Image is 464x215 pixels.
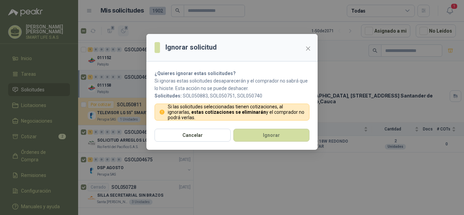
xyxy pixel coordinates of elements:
[155,92,309,100] p: SOL050883, SOL050751, SOL050740
[191,109,266,115] strong: estas cotizaciones se eliminarán
[165,42,217,53] h3: Ignorar solicitud
[303,43,314,54] button: Close
[168,104,305,120] p: Si las solicitudes seleccionadas tienen cotizaciones, al ignorarlas, y el comprador no podrá verlas.
[155,77,309,92] p: Si ignoras estas solicitudes desaparecerán y el comprador no sabrá que lo hiciste. Esta acción no...
[233,129,309,142] button: Ignorar
[155,71,236,76] strong: ¿Quieres ignorar estas solicitudes?
[305,46,311,51] span: close
[155,93,182,98] b: Solicitudes:
[155,129,231,142] button: Cancelar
